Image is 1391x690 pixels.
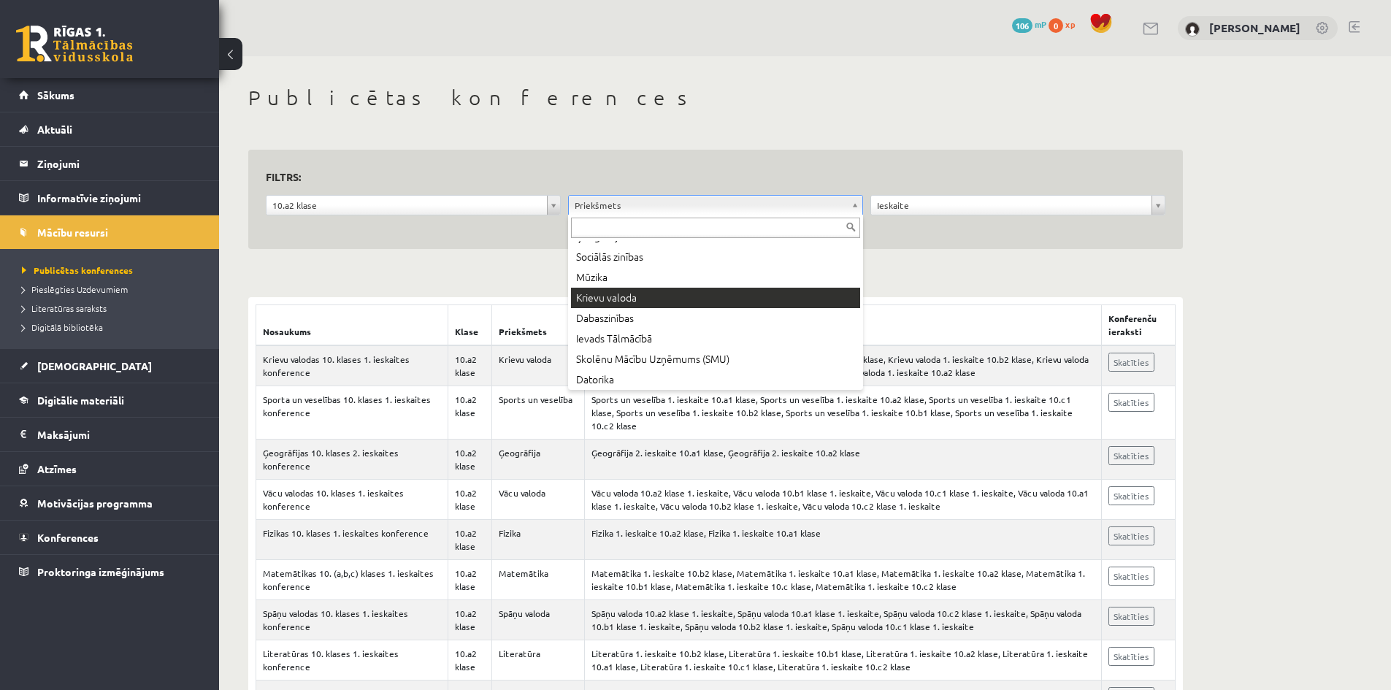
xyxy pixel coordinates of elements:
div: Datorika [571,369,860,390]
div: Sociālās zinības [571,247,860,267]
div: Dabaszinības [571,308,860,329]
div: Ievads Tālmācībā [571,329,860,349]
div: Skolēnu Mācību Uzņēmums (SMU) [571,349,860,369]
div: Mūzika [571,267,860,288]
div: Krievu valoda [571,288,860,308]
